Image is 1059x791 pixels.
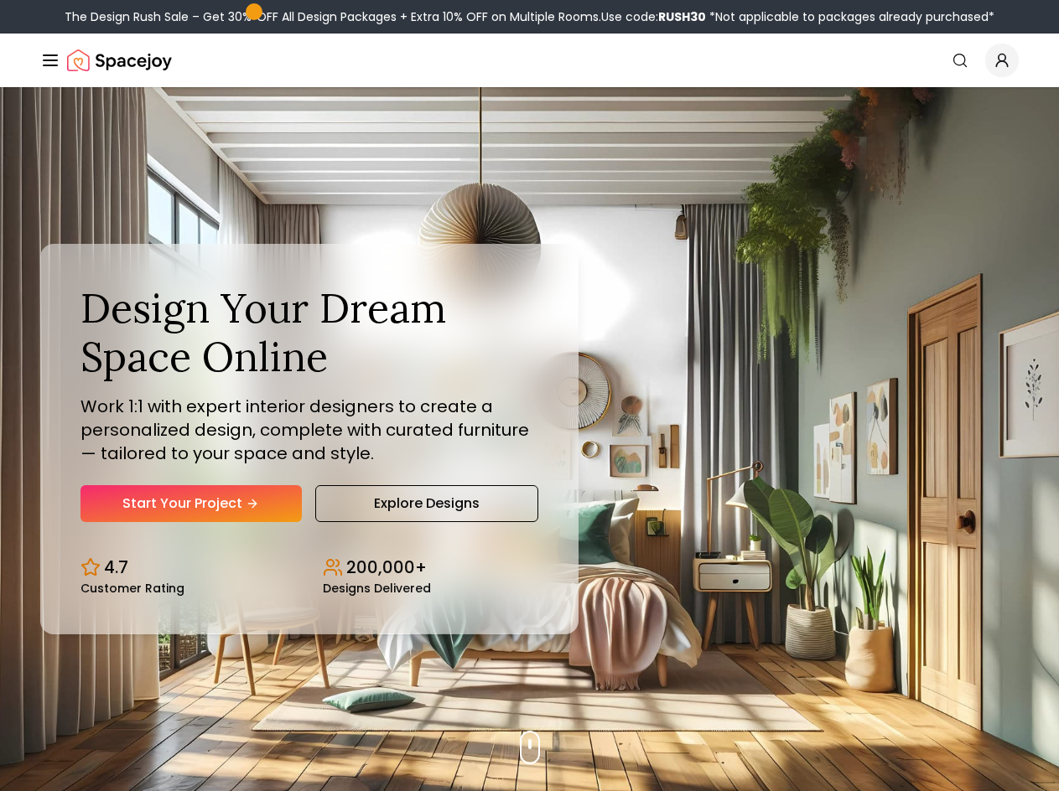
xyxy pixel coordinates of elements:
nav: Global [40,34,1019,87]
div: The Design Rush Sale – Get 30% OFF All Design Packages + Extra 10% OFF on Multiple Rooms. [65,8,994,25]
span: *Not applicable to packages already purchased* [706,8,994,25]
a: Start Your Project [80,485,302,522]
p: 4.7 [104,556,128,579]
p: 200,000+ [346,556,427,579]
small: Designs Delivered [323,582,431,594]
a: Explore Designs [315,485,538,522]
b: RUSH30 [658,8,706,25]
a: Spacejoy [67,44,172,77]
img: Spacejoy Logo [67,44,172,77]
p: Work 1:1 with expert interior designers to create a personalized design, complete with curated fu... [80,395,538,465]
small: Customer Rating [80,582,184,594]
span: Use code: [601,8,706,25]
div: Design stats [80,542,538,594]
h1: Design Your Dream Space Online [80,284,538,380]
